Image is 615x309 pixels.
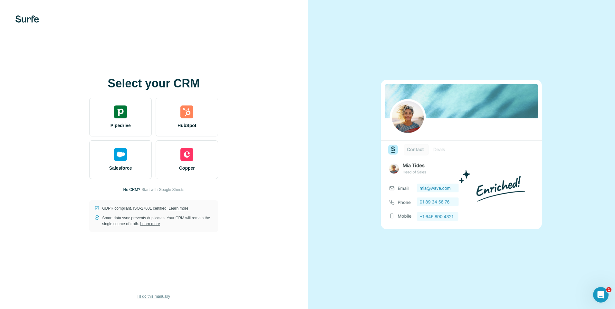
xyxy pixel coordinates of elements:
[133,292,175,301] button: I’ll do this manually
[179,165,195,171] span: Copper
[102,205,188,211] p: GDPR compliant. ISO-27001 certified.
[168,206,188,211] a: Learn more
[114,105,127,118] img: pipedrive's logo
[180,105,193,118] img: hubspot's logo
[114,148,127,161] img: salesforce's logo
[138,294,170,299] span: I’ll do this manually
[123,187,140,193] p: No CRM?
[593,287,609,303] iframe: Intercom live chat
[140,222,160,226] a: Learn more
[141,187,184,193] button: Start with Google Sheets
[89,77,218,90] h1: Select your CRM
[109,165,132,171] span: Salesforce
[381,80,542,229] img: none image
[15,15,39,23] img: Surfe's logo
[102,215,213,227] p: Smart data sync prevents duplicates. Your CRM will remain the single source of truth.
[178,122,196,129] span: HubSpot
[606,287,611,292] span: 1
[111,122,131,129] span: Pipedrive
[180,148,193,161] img: copper's logo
